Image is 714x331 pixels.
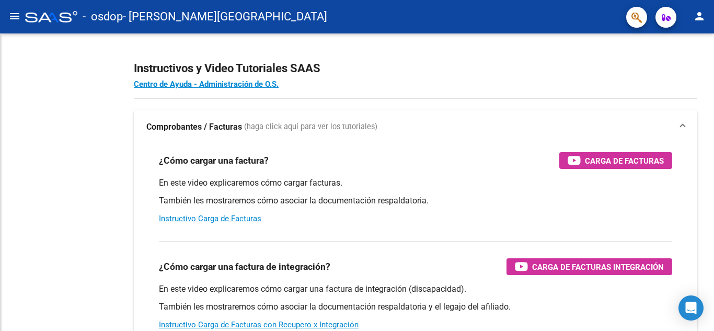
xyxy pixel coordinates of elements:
[506,258,672,275] button: Carga de Facturas Integración
[244,121,377,133] span: (haga click aquí para ver los tutoriales)
[159,320,359,329] a: Instructivo Carga de Facturas con Recupero x Integración
[83,5,123,28] span: - osdop
[159,195,672,207] p: También les mostraremos cómo asociar la documentación respaldatoria.
[123,5,327,28] span: - [PERSON_NAME][GEOGRAPHIC_DATA]
[159,301,672,313] p: También les mostraremos cómo asociar la documentación respaldatoria y el legajo del afiliado.
[678,295,704,321] div: Open Intercom Messenger
[693,10,706,22] mat-icon: person
[585,154,664,167] span: Carga de Facturas
[134,79,279,89] a: Centro de Ayuda - Administración de O.S.
[159,214,261,223] a: Instructivo Carga de Facturas
[159,177,672,189] p: En este video explicaremos cómo cargar facturas.
[159,259,330,274] h3: ¿Cómo cargar una factura de integración?
[134,59,697,78] h2: Instructivos y Video Tutoriales SAAS
[159,283,672,295] p: En este video explicaremos cómo cargar una factura de integración (discapacidad).
[559,152,672,169] button: Carga de Facturas
[134,110,697,144] mat-expansion-panel-header: Comprobantes / Facturas (haga click aquí para ver los tutoriales)
[159,153,269,168] h3: ¿Cómo cargar una factura?
[532,260,664,273] span: Carga de Facturas Integración
[146,121,242,133] strong: Comprobantes / Facturas
[8,10,21,22] mat-icon: menu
